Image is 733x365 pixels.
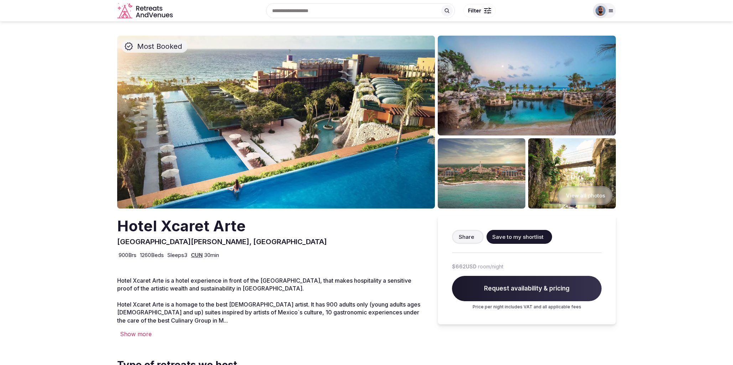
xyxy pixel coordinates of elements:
a: CUN [191,252,203,258]
span: room/night [478,263,503,270]
svg: Retreats and Venues company logo [117,3,174,19]
div: Show more [117,330,423,338]
button: Share [452,230,484,244]
span: Sleeps 3 [167,251,187,259]
span: 1260 Beds [140,251,164,259]
button: View all photos [557,186,612,205]
h2: Hotel Xcaret Arte [117,216,246,237]
span: $662 USD [452,263,477,270]
span: Most Booked [134,41,185,51]
div: Most Booked [121,40,188,53]
span: Save to my shortlist [492,233,544,241]
span: Hotel Xcaret Arte is a hotel experience in front of the [GEOGRAPHIC_DATA], that makes hospitality... [117,277,411,292]
span: Request availability & pricing [452,276,602,302]
span: [GEOGRAPHIC_DATA][PERSON_NAME], [GEOGRAPHIC_DATA] [117,237,327,246]
img: oliver.kattan [596,6,605,16]
span: 900 Brs [119,251,136,259]
img: Venue gallery photo [438,36,616,135]
img: Venue gallery photo [438,138,525,209]
p: Price per night includes VAT and all applicable fees [452,304,602,310]
span: Share [459,233,474,241]
img: Venue gallery photo [528,138,616,209]
button: Filter [463,4,496,17]
span: 30 min [204,251,219,259]
a: Visit the homepage [117,3,174,19]
span: Filter [468,7,481,14]
button: Save to my shortlist [487,230,552,244]
span: Hotel Xcaret Arte is a homage to the best [DEMOGRAPHIC_DATA] artist. It has 900 adults only (youn... [117,301,420,324]
img: Venue cover photo [117,36,435,209]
